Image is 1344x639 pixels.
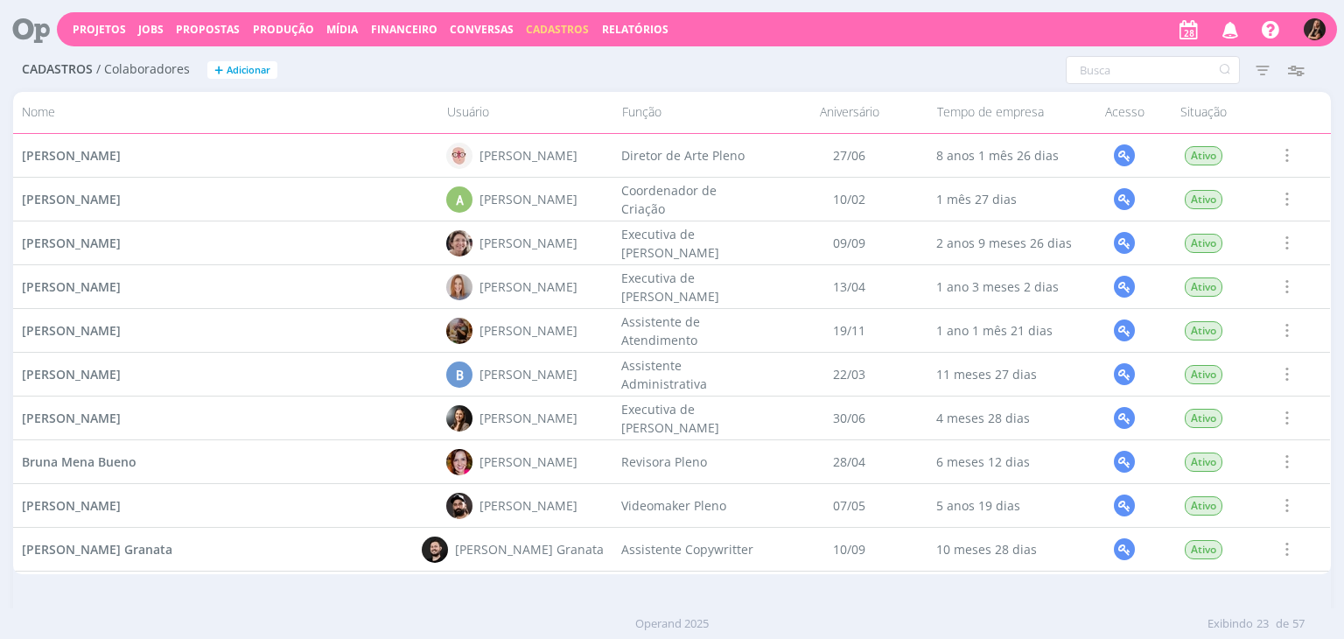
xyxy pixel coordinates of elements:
[1185,453,1222,472] span: Ativo
[447,230,473,256] img: A
[138,22,164,37] a: Jobs
[613,134,771,177] div: Diretor de Arte Pleno
[480,234,578,252] div: [PERSON_NAME]
[371,22,437,37] span: Financeiro
[597,23,674,37] button: Relatórios
[613,265,771,308] div: Executiva de [PERSON_NAME]
[480,496,578,515] div: [PERSON_NAME]
[22,146,121,165] a: [PERSON_NAME]
[1304,18,1326,40] img: L
[771,397,928,439] div: 30/06
[1185,321,1222,341] span: Ativo
[613,572,771,614] div: Social Media Pleno
[447,405,473,432] img: B
[1276,615,1289,633] span: de
[447,274,473,300] img: A
[214,61,223,80] span: +
[456,540,605,558] div: [PERSON_NAME] Granata
[613,484,771,527] div: Videomaker Pleno
[22,453,136,471] a: Bruna Mena Bueno
[1256,615,1269,633] span: 23
[613,528,771,571] div: Assistente Copywritter
[771,134,928,177] div: 27/06
[22,497,121,514] span: [PERSON_NAME]
[480,190,578,208] div: [PERSON_NAME]
[928,353,1086,396] div: 11 meses 27 dias
[928,265,1086,308] div: 1 ano 3 meses 2 dias
[480,365,578,383] div: [PERSON_NAME]
[326,22,358,37] a: Mídia
[771,221,928,264] div: 09/09
[771,440,928,483] div: 28/04
[1165,97,1243,128] div: Situação
[366,23,443,37] button: Financeiro
[22,190,121,208] a: [PERSON_NAME]
[423,537,449,563] img: B
[613,397,771,439] div: Executiva de [PERSON_NAME]
[1185,277,1222,297] span: Ativo
[67,23,131,37] button: Projetos
[1066,56,1240,84] input: Busca
[526,22,589,37] span: Cadastros
[171,23,245,37] button: Propostas
[928,572,1086,614] div: 8 meses 11 dias
[22,235,121,251] span: [PERSON_NAME]
[248,23,319,37] button: Produção
[602,22,668,37] a: Relatórios
[613,221,771,264] div: Executiva de [PERSON_NAME]
[22,541,172,558] span: [PERSON_NAME] Granata
[22,234,121,252] a: [PERSON_NAME]
[480,453,578,471] div: [PERSON_NAME]
[438,97,613,128] div: Usuário
[1185,146,1222,165] span: Ativo
[928,309,1086,352] div: 1 ano 1 mês 21 dias
[96,62,190,77] span: / Colaboradores
[928,484,1086,527] div: 5 anos 19 dias
[1086,97,1165,128] div: Acesso
[613,178,771,221] div: Coordenador de Criação
[771,484,928,527] div: 07/05
[22,277,121,296] a: [PERSON_NAME]
[22,366,121,383] span: [PERSON_NAME]
[133,23,169,37] button: Jobs
[447,362,473,388] div: B
[613,97,771,128] div: Função
[613,353,771,396] div: Assistente Administrativa
[447,318,473,344] img: A
[613,309,771,352] div: Assistente de Atendimento
[22,322,121,339] span: [PERSON_NAME]
[928,97,1086,128] div: Tempo de empresa
[1185,234,1222,253] span: Ativo
[22,147,121,164] span: [PERSON_NAME]
[928,178,1086,221] div: 1 mês 27 dias
[771,528,928,571] div: 10/09
[22,321,121,340] a: [PERSON_NAME]
[444,23,519,37] button: Conversas
[22,496,121,515] a: [PERSON_NAME]
[447,449,473,475] img: B
[207,61,277,80] button: +Adicionar
[1185,365,1222,384] span: Ativo
[1185,496,1222,516] span: Ativo
[613,440,771,483] div: Revisora Pleno
[22,540,172,558] a: [PERSON_NAME] Granata
[253,22,314,37] a: Produção
[521,23,594,37] button: Cadastros
[13,97,437,128] div: Nome
[22,278,121,295] span: [PERSON_NAME]
[1185,540,1222,559] span: Ativo
[928,134,1086,177] div: 8 anos 1 mês 26 dias
[771,353,928,396] div: 22/03
[447,186,473,213] div: A
[771,265,928,308] div: 13/04
[1292,615,1305,633] span: 57
[928,440,1086,483] div: 6 meses 12 dias
[73,22,126,37] a: Projetos
[447,143,473,169] img: A
[450,22,514,37] a: Conversas
[22,453,136,470] span: Bruna Mena Bueno
[22,409,121,427] a: [PERSON_NAME]
[22,410,121,426] span: [PERSON_NAME]
[22,365,121,383] a: [PERSON_NAME]
[928,397,1086,439] div: 4 meses 28 dias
